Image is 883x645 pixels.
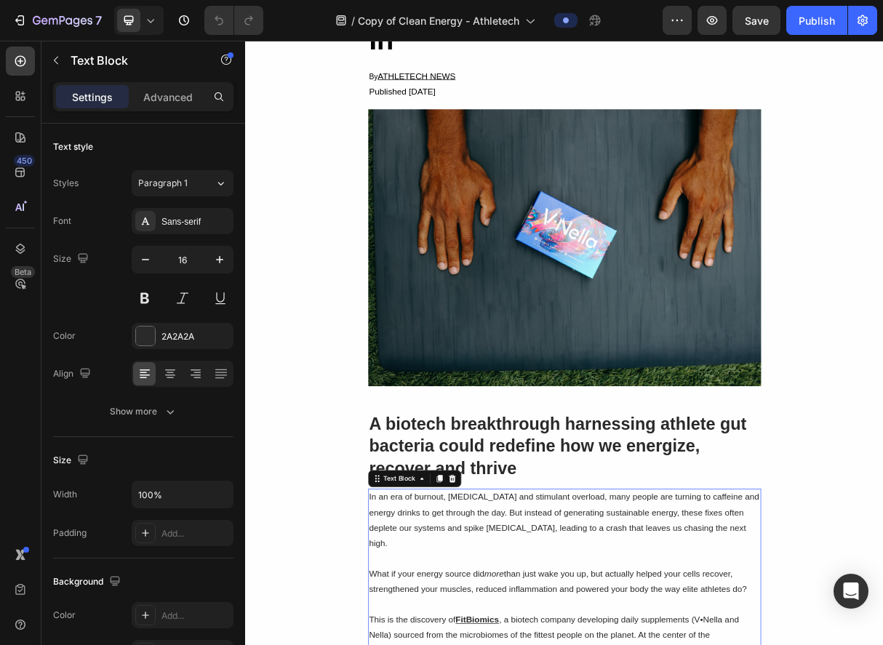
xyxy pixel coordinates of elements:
div: Text Block [186,593,236,606]
div: Beta [11,266,35,278]
input: Auto [132,481,233,508]
button: Show more [53,398,233,425]
div: Open Intercom Messenger [834,574,868,609]
span: Paragraph 1 [138,177,188,190]
button: Save [732,6,780,35]
strong: A biotech breakthrough harnessing athlete gut bacteria could redefine how we energize, recover an... [169,511,686,598]
p: Advanced [143,89,193,105]
div: Add... [161,527,230,540]
div: Styles [53,177,79,190]
iframe: Design area [245,41,883,645]
span: Save [745,15,769,27]
img: gempages_566431908238459985-98dc4256-b4f6-41de-b071-9669a3de0833.png [168,94,706,472]
div: Align [53,364,94,384]
div: Undo/Redo [204,6,263,35]
div: Text style [53,140,93,153]
div: Size [53,249,92,269]
div: Color [53,609,76,622]
span: Copy of Clean Energy - Athletech [358,13,519,28]
button: 7 [6,6,108,35]
div: Background [53,572,124,592]
div: 450 [14,155,35,167]
div: Publish [799,13,835,28]
div: Sans-serif [161,215,230,228]
span: / [351,13,355,28]
div: Color [53,329,76,342]
div: Add... [161,609,230,622]
div: Size [53,451,92,470]
button: Publish [786,6,847,35]
p: Settings [72,89,113,105]
div: Font [53,215,71,228]
button: Paragraph 1 [132,170,233,196]
p: 7 [95,12,102,29]
div: Width [53,488,77,501]
p: Published [DATE] [169,60,704,81]
div: 2A2A2A [161,330,230,343]
div: Show more [110,404,177,419]
div: Padding [53,526,87,540]
p: Text Block [71,52,194,69]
